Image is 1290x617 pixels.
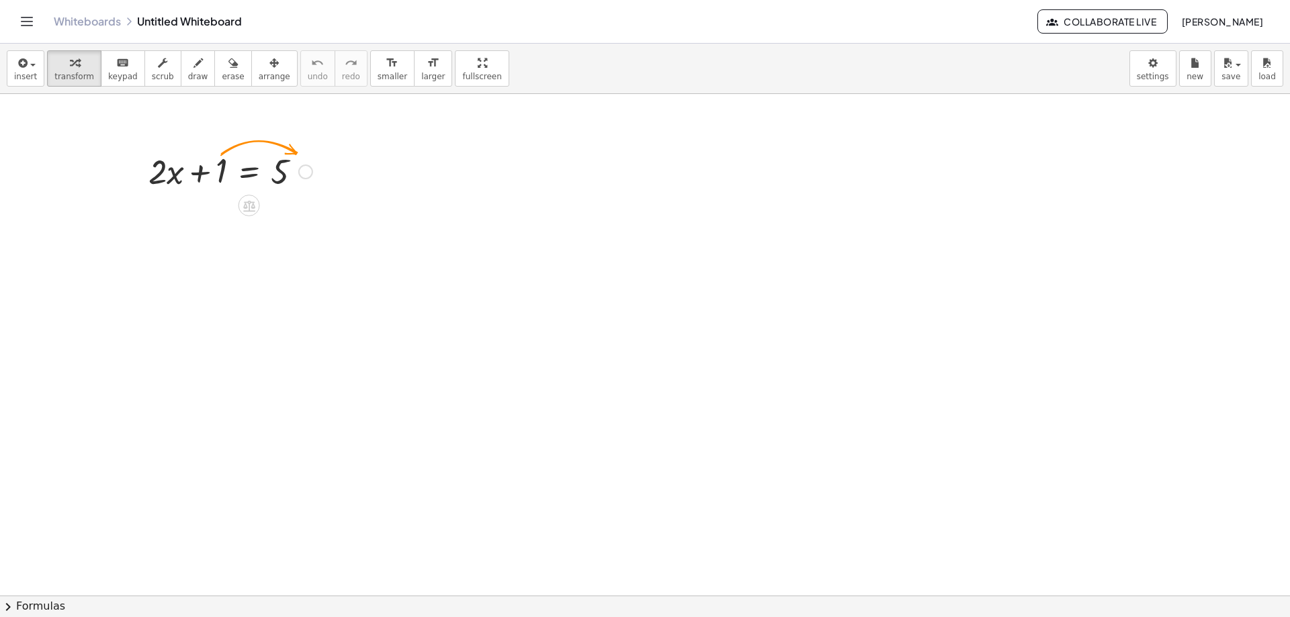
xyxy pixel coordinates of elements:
span: keypad [108,72,138,81]
span: save [1221,72,1240,81]
button: new [1179,50,1211,87]
button: settings [1129,50,1176,87]
a: Whiteboards [54,15,121,28]
button: fullscreen [455,50,509,87]
button: undoundo [300,50,335,87]
button: format_sizelarger [414,50,452,87]
i: keyboard [116,55,129,71]
span: new [1187,72,1203,81]
div: Apply the same math to both sides of the equation [239,195,260,216]
button: [PERSON_NAME] [1170,9,1274,34]
button: insert [7,50,44,87]
button: draw [181,50,216,87]
span: smaller [378,72,407,81]
button: redoredo [335,50,368,87]
button: arrange [251,50,298,87]
button: erase [214,50,251,87]
span: fullscreen [462,72,501,81]
span: load [1258,72,1276,81]
button: scrub [144,50,181,87]
button: load [1251,50,1283,87]
span: larger [421,72,445,81]
button: keyboardkeypad [101,50,145,87]
span: redo [342,72,360,81]
button: Toggle navigation [16,11,38,32]
span: draw [188,72,208,81]
i: format_size [386,55,398,71]
button: transform [47,50,101,87]
i: undo [311,55,324,71]
span: insert [14,72,37,81]
span: arrange [259,72,290,81]
span: undo [308,72,328,81]
span: settings [1137,72,1169,81]
span: Collaborate Live [1049,15,1156,28]
button: Collaborate Live [1037,9,1168,34]
i: redo [345,55,357,71]
span: erase [222,72,244,81]
span: transform [54,72,94,81]
span: scrub [152,72,174,81]
button: save [1214,50,1248,87]
i: format_size [427,55,439,71]
button: format_sizesmaller [370,50,415,87]
span: [PERSON_NAME] [1181,15,1263,28]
